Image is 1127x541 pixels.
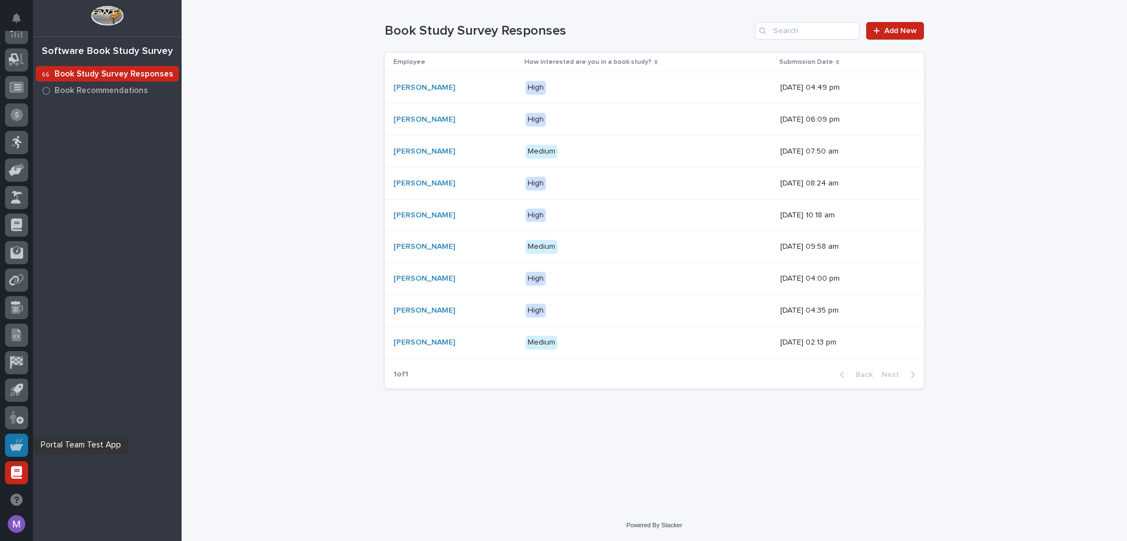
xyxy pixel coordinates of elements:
a: Add New [866,22,924,40]
div: Medium [526,336,557,349]
a: [PERSON_NAME] [393,211,455,220]
a: Book Study Survey Responses [33,65,182,82]
span: • [91,188,95,196]
span: Pylon [110,290,133,298]
p: [DATE] 04:49 pm [780,83,906,92]
a: [PERSON_NAME] [393,274,455,283]
div: High [526,272,546,286]
button: Open support chat [5,488,28,511]
tr: [PERSON_NAME] High[DATE] 08:24 am [385,167,924,199]
div: High [526,81,546,95]
a: Powered By Stacker [626,522,682,528]
a: [PERSON_NAME] [393,242,455,252]
p: Submission Date [779,56,833,68]
img: Matthew Hall [11,207,29,225]
a: Powered byPylon [78,289,133,298]
a: [PERSON_NAME] [393,338,455,347]
p: Employee [393,56,425,68]
div: High [526,304,546,318]
span: Back [849,371,873,379]
tr: [PERSON_NAME] High[DATE] 04:35 pm [385,294,924,326]
div: Past conversations [11,160,74,169]
button: Notifications [5,7,28,30]
span: [DATE] [97,217,120,226]
a: 📖Help Docs [7,259,64,278]
span: [PERSON_NAME] [34,188,89,196]
p: Book Recommendations [54,86,148,96]
div: High [526,113,546,127]
a: [PERSON_NAME] [393,83,455,92]
img: Workspace Logo [91,6,123,26]
tr: [PERSON_NAME] High[DATE] 04:00 pm [385,263,924,295]
div: Notifications [14,13,28,31]
div: We're available if you need us! [37,133,139,142]
span: [PERSON_NAME] [34,217,89,226]
p: [DATE] 02:13 pm [780,338,906,347]
img: Brittany [11,177,29,195]
tr: [PERSON_NAME] High[DATE] 04:49 pm [385,72,924,104]
button: Start new chat [187,125,200,139]
p: Book Study Survey Responses [54,69,173,79]
a: [PERSON_NAME] [393,147,455,156]
tr: [PERSON_NAME] Medium[DATE] 02:13 pm [385,326,924,358]
input: Search [755,22,860,40]
tr: [PERSON_NAME] High[DATE] 10:18 am [385,199,924,231]
p: [DATE] 04:35 pm [780,306,906,315]
button: Next [877,370,924,380]
span: Help Docs [22,263,60,274]
p: [DATE] 09:58 am [780,242,906,252]
tr: [PERSON_NAME] High[DATE] 06:09 pm [385,104,924,136]
p: How can we help? [11,61,200,79]
div: Medium [526,145,557,159]
div: Software Book Study Survey [42,46,173,58]
p: [DATE] 04:00 pm [780,274,906,283]
p: How interested are you in a book study? [524,56,652,68]
div: High [526,209,546,222]
img: Stacker [11,10,33,32]
span: Next [882,371,906,379]
img: 1736555164131-43832dd5-751b-4058-ba23-39d91318e5a0 [22,188,31,197]
input: Clear [29,88,182,100]
h1: Book Study Survey Responses [385,23,751,39]
span: Add New [884,27,917,35]
a: Book Recommendations [33,82,182,99]
p: [DATE] 10:18 am [780,211,906,220]
a: [PERSON_NAME] [393,306,455,315]
p: [DATE] 07:50 am [780,147,906,156]
p: Welcome 👋 [11,43,200,61]
p: 1 of 1 [385,361,417,388]
div: Start new chat [37,122,180,133]
tr: [PERSON_NAME] Medium[DATE] 09:58 am [385,231,924,263]
img: 1736555164131-43832dd5-751b-4058-ba23-39d91318e5a0 [11,122,31,142]
span: • [91,217,95,226]
p: [DATE] 08:24 am [780,179,906,188]
tr: [PERSON_NAME] Medium[DATE] 07:50 am [385,135,924,167]
div: High [526,177,546,190]
a: [PERSON_NAME] [393,115,455,124]
div: Medium [526,240,557,254]
button: Back [831,370,877,380]
button: See all [171,158,200,171]
p: [DATE] 06:09 pm [780,115,906,124]
span: [DATE] [97,188,120,196]
button: users-avatar [5,512,28,535]
div: 📖 [11,264,20,273]
a: [PERSON_NAME] [393,179,455,188]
